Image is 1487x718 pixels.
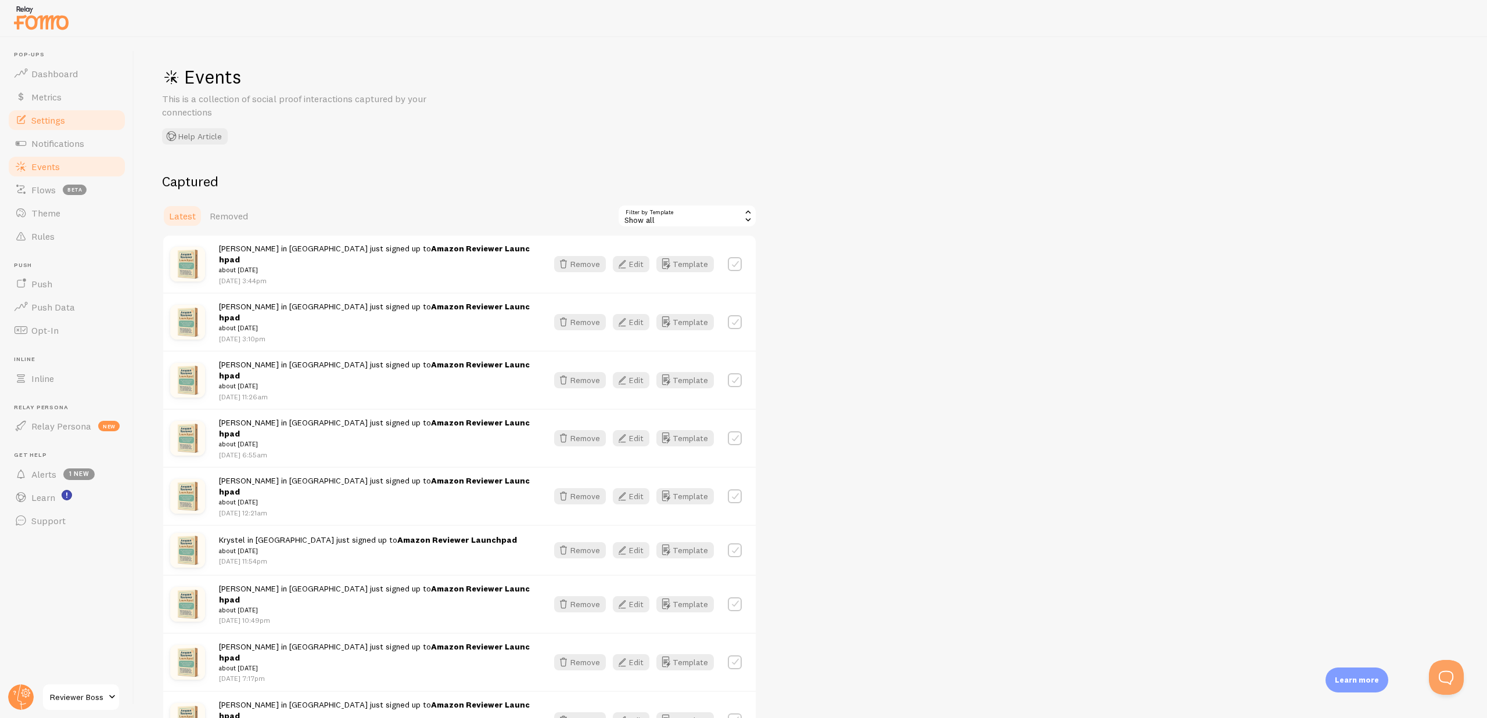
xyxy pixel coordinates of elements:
p: [DATE] 12:21am [219,508,533,518]
span: [PERSON_NAME] in [GEOGRAPHIC_DATA] just signed up to [219,641,533,674]
span: Metrics [31,91,62,103]
a: Notifications [7,132,127,155]
p: [DATE] 3:10pm [219,334,533,344]
span: beta [63,185,87,195]
span: Relay Persona [31,420,91,432]
button: Edit [613,314,649,330]
span: Krystel in [GEOGRAPHIC_DATA] just signed up to [219,535,517,556]
button: Template [656,542,714,558]
img: rlFrNqBRgq1hpZyPqhuD [170,247,205,282]
a: Inline [7,367,127,390]
a: Edit [613,488,656,504]
a: Edit [613,542,656,558]
h1: Events [162,65,511,89]
div: Show all [617,204,757,228]
p: [DATE] 6:55am [219,450,533,460]
button: Remove [554,372,606,388]
a: Edit [613,430,656,446]
a: Edit [613,256,656,272]
a: Edit [613,314,656,330]
button: Template [656,256,714,272]
span: [PERSON_NAME] in [GEOGRAPHIC_DATA] just signed up to [219,475,533,508]
button: Remove [554,314,606,330]
small: about [DATE] [219,323,533,333]
button: Template [656,488,714,504]
a: Push Data [7,295,127,319]
span: Alerts [31,468,56,480]
a: Settings [7,109,127,132]
span: new [98,421,120,431]
button: Remove [554,654,606,670]
strong: Amazon Reviewer Launchpad [219,301,530,323]
small: about [DATE] [219,546,517,556]
strong: Amazon Reviewer Launchpad [219,475,530,497]
span: Reviewer Boss [50,690,105,704]
span: [PERSON_NAME] in [GEOGRAPHIC_DATA] just signed up to [219,417,533,450]
a: Flows beta [7,178,127,201]
span: [PERSON_NAME] in [GEOGRAPHIC_DATA] just signed up to [219,243,533,276]
strong: Amazon Reviewer Launchpad [219,417,530,439]
span: Support [31,515,66,526]
strong: Amazon Reviewer Launchpad [219,359,530,381]
strong: Amazon Reviewer Launchpad [219,583,530,605]
a: Removed [203,204,255,228]
span: Inline [31,373,54,384]
p: [DATE] 3:44pm [219,276,533,286]
a: Edit [613,372,656,388]
img: rlFrNqBRgq1hpZyPqhuD [170,645,205,680]
button: Remove [554,488,606,504]
button: Remove [554,596,606,612]
small: about [DATE] [219,663,533,673]
a: Opt-In [7,319,127,342]
button: Edit [613,654,649,670]
span: Learn [31,492,55,503]
p: [DATE] 7:17pm [219,673,533,683]
span: Relay Persona [14,404,127,412]
a: Relay Persona new [7,414,127,438]
span: Opt-In [31,324,59,336]
button: Template [656,314,714,330]
button: Edit [613,430,649,446]
span: [PERSON_NAME] in [GEOGRAPHIC_DATA] just signed up to [219,301,533,334]
button: Template [656,596,714,612]
img: rlFrNqBRgq1hpZyPqhuD [170,533,205,568]
span: [PERSON_NAME] in [GEOGRAPHIC_DATA] just signed up to [219,583,533,616]
button: Template [656,430,714,446]
button: Edit [613,488,649,504]
button: Edit [613,596,649,612]
span: Removed [210,210,248,222]
a: Reviewer Boss [42,683,120,711]
span: Push [14,262,127,269]
span: Theme [31,207,60,219]
a: Latest [162,204,203,228]
span: Pop-ups [14,51,127,59]
p: Learn more [1335,674,1379,685]
a: Edit [613,654,656,670]
span: Dashboard [31,68,78,80]
img: rlFrNqBRgq1hpZyPqhuD [170,363,205,398]
svg: <p>Watch New Feature Tutorials!</p> [62,490,72,500]
p: [DATE] 11:26am [219,392,533,402]
button: Template [656,654,714,670]
a: Rules [7,225,127,248]
p: [DATE] 11:54pm [219,556,517,566]
p: This is a collection of social proof interactions captured by your connections [162,92,441,119]
span: Latest [169,210,196,222]
button: Edit [613,542,649,558]
img: rlFrNqBRgq1hpZyPqhuD [170,421,205,456]
span: Flows [31,184,56,196]
span: Get Help [14,452,127,459]
button: Remove [554,256,606,272]
small: about [DATE] [219,381,533,391]
img: rlFrNqBRgq1hpZyPqhuD [170,479,205,514]
strong: Amazon Reviewer Launchpad [219,641,530,663]
h2: Captured [162,172,757,190]
a: Alerts 1 new [7,463,127,486]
